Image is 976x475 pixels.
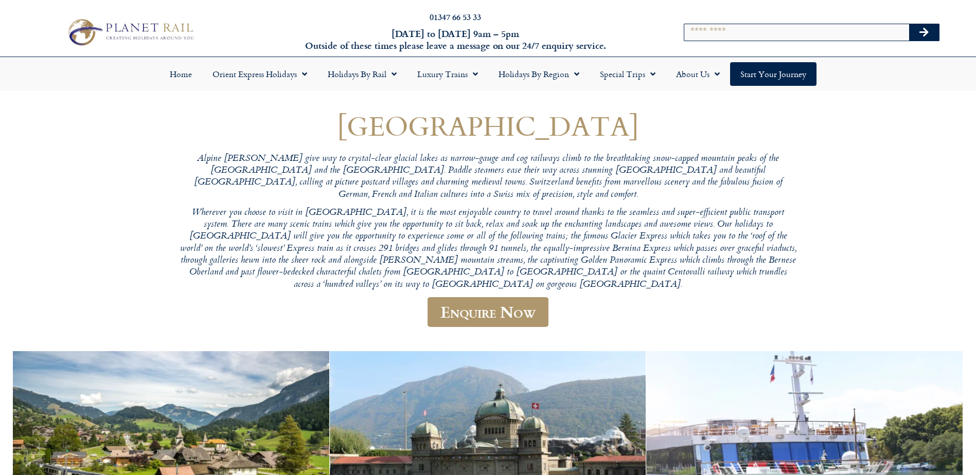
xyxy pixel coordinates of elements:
a: Enquire Now [428,297,548,327]
p: Alpine [PERSON_NAME] give way to crystal-clear glacial lakes as narrow-gauge and cog railways cli... [180,153,797,201]
h6: [DATE] to [DATE] 9am – 5pm Outside of these times please leave a message on our 24/7 enquiry serv... [263,28,648,52]
nav: Menu [5,62,971,86]
a: Holidays by Rail [317,62,407,86]
button: Search [909,24,939,41]
a: Luxury Trains [407,62,488,86]
a: About Us [666,62,730,86]
p: Wherever you choose to visit in [GEOGRAPHIC_DATA], it is the most enjoyable country to travel aro... [180,207,797,291]
a: Holidays by Region [488,62,590,86]
h1: [GEOGRAPHIC_DATA] [180,111,797,141]
a: Home [159,62,202,86]
a: 01347 66 53 33 [430,11,481,23]
a: Orient Express Holidays [202,62,317,86]
img: Planet Rail Train Holidays Logo [63,16,197,49]
a: Start your Journey [730,62,817,86]
a: Special Trips [590,62,666,86]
